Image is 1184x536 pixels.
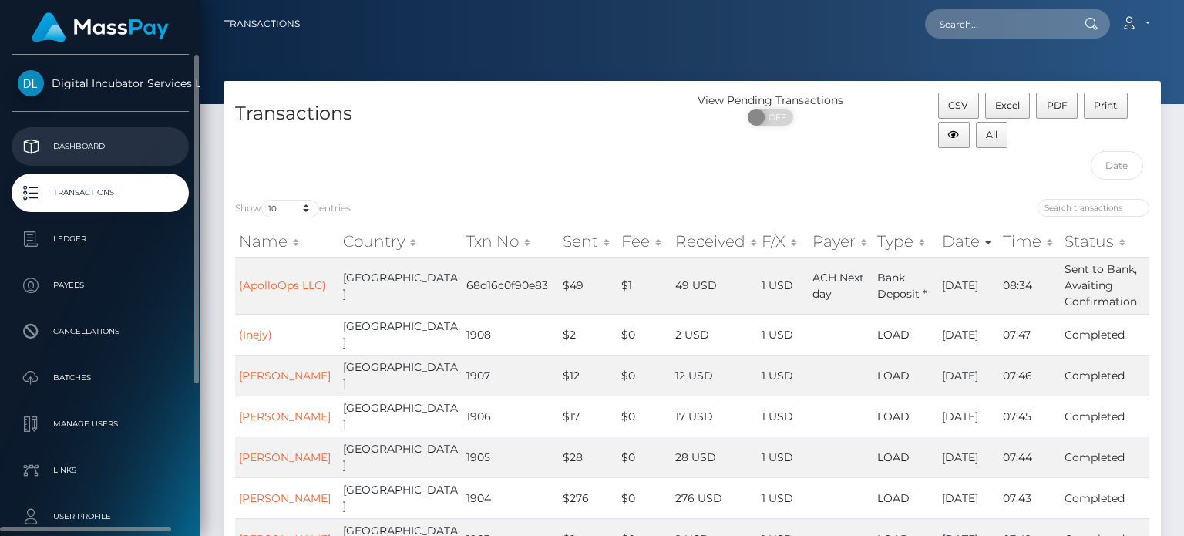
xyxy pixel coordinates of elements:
td: $2 [559,314,618,355]
td: [GEOGRAPHIC_DATA] [339,355,462,396]
p: Manage Users [18,413,183,436]
td: [DATE] [938,355,999,396]
img: Digital Incubator Services Limited [18,70,44,96]
td: LOAD [873,314,938,355]
a: [PERSON_NAME] [239,369,331,383]
select: Showentries [261,200,319,217]
span: Digital Incubator Services Limited [12,76,189,90]
td: $0 [617,314,671,355]
td: [DATE] [938,257,999,314]
a: [PERSON_NAME] [239,491,331,505]
td: [DATE] [938,477,999,518]
p: Batches [18,366,183,389]
a: [PERSON_NAME] [239,410,331,423]
span: Print [1094,99,1117,111]
th: Country: activate to sort column ascending [339,226,462,257]
td: 1 USD [758,396,808,437]
a: Transactions [12,174,189,212]
td: [GEOGRAPHIC_DATA] [339,437,462,477]
a: Manage Users [12,405,189,443]
th: Received: activate to sort column ascending [671,226,758,257]
td: 12 USD [671,355,758,396]
th: Payer: activate to sort column ascending [809,226,874,257]
td: [GEOGRAPHIC_DATA] [339,257,462,314]
span: Excel [995,99,1020,111]
td: [GEOGRAPHIC_DATA] [339,477,462,518]
td: [DATE] [938,437,999,477]
td: [GEOGRAPHIC_DATA] [339,314,462,355]
td: $0 [617,396,671,437]
td: LOAD [873,437,938,477]
td: LOAD [873,477,938,518]
p: Cancellations [18,320,183,343]
td: LOAD [873,355,938,396]
a: Ledger [12,220,189,258]
a: [PERSON_NAME] [239,450,331,464]
td: 07:43 [999,477,1061,518]
button: Print [1084,93,1128,119]
td: $28 [559,437,618,477]
td: 1907 [462,355,559,396]
p: Transactions [18,181,183,204]
a: User Profile [12,497,189,536]
td: 07:47 [999,314,1061,355]
td: $276 [559,477,618,518]
td: $0 [617,437,671,477]
td: Completed [1061,355,1149,396]
input: Search transactions [1038,199,1149,217]
td: Completed [1061,314,1149,355]
p: Ledger [18,228,183,251]
a: Cancellations [12,312,189,351]
td: Bank Deposit * [873,257,938,314]
td: [DATE] [938,396,999,437]
td: 1 USD [758,314,808,355]
a: Payees [12,266,189,305]
td: $1 [617,257,671,314]
td: $49 [559,257,618,314]
a: Transactions [224,8,300,40]
td: 07:44 [999,437,1061,477]
button: PDF [1036,93,1078,119]
td: 28 USD [671,437,758,477]
td: 08:34 [999,257,1061,314]
td: [DATE] [938,314,999,355]
td: 07:46 [999,355,1061,396]
td: $0 [617,355,671,396]
a: (ApolloOps LLC) [239,278,326,292]
h4: Transactions [235,100,681,127]
button: Excel [985,93,1031,119]
th: Time: activate to sort column ascending [999,226,1061,257]
td: 1906 [462,396,559,437]
td: 1905 [462,437,559,477]
td: $12 [559,355,618,396]
div: View Pending Transactions [692,93,849,109]
a: Batches [12,359,189,397]
td: Completed [1061,437,1149,477]
td: 1 USD [758,437,808,477]
td: 1908 [462,314,559,355]
td: 1 USD [758,477,808,518]
th: Status: activate to sort column ascending [1061,226,1149,257]
td: Completed [1061,396,1149,437]
td: Sent to Bank, Awaiting Confirmation [1061,257,1149,314]
td: 276 USD [671,477,758,518]
td: 1 USD [758,257,808,314]
span: ACH Next day [812,271,864,301]
button: All [976,122,1008,148]
td: [GEOGRAPHIC_DATA] [339,396,462,437]
span: PDF [1047,99,1068,111]
input: Search... [925,9,1070,39]
p: User Profile [18,505,183,528]
td: 68d16c0f90e83 [462,257,559,314]
input: Date filter [1091,151,1144,180]
span: CSV [948,99,968,111]
span: OFF [756,109,795,126]
th: Sent: activate to sort column ascending [559,226,618,257]
td: 07:45 [999,396,1061,437]
p: Links [18,459,183,482]
button: Column visibility [938,122,970,148]
a: Links [12,451,189,490]
a: (Inejy) [239,328,272,342]
th: Type: activate to sort column ascending [873,226,938,257]
span: All [986,129,997,140]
